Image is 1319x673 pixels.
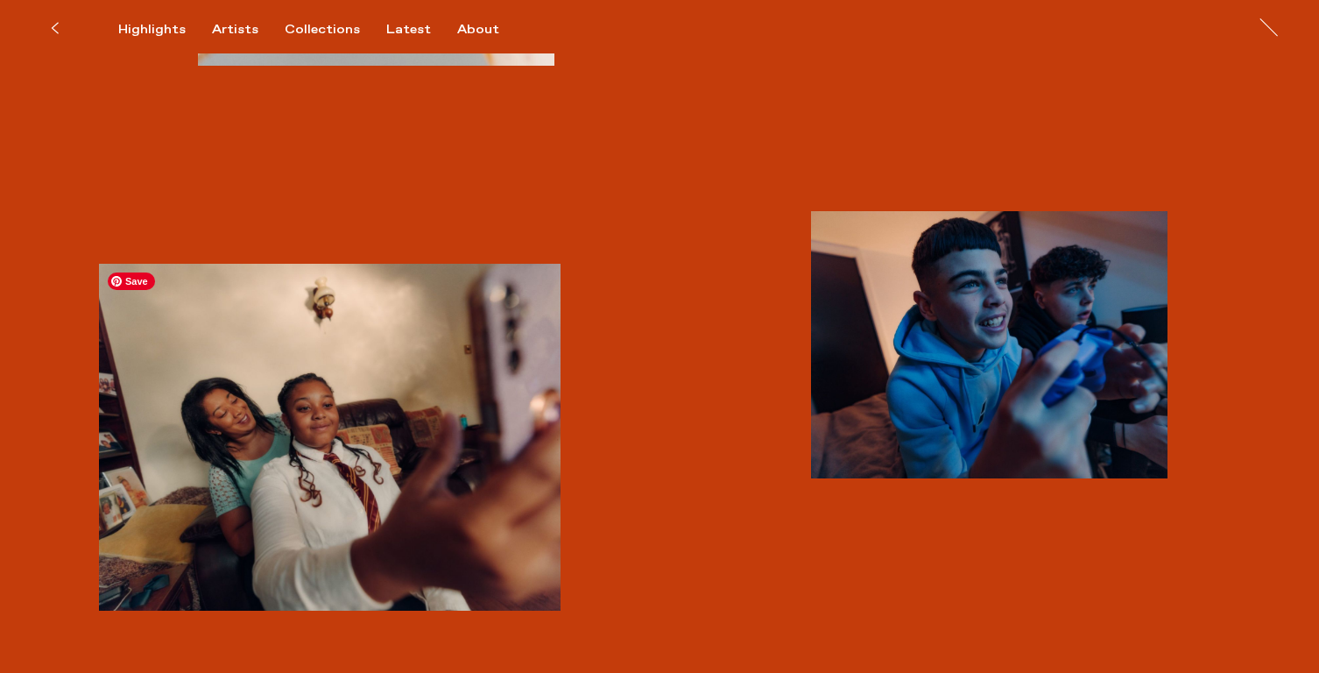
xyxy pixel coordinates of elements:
span: Save [108,273,155,290]
div: Latest [386,22,431,38]
button: Latest [386,22,457,38]
div: Highlights [118,22,186,38]
button: Artists [212,22,285,38]
button: Highlights [118,22,212,38]
button: About [457,22,525,38]
div: Artists [212,22,258,38]
div: Collections [285,22,360,38]
button: Collections [285,22,386,38]
div: About [457,22,499,38]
